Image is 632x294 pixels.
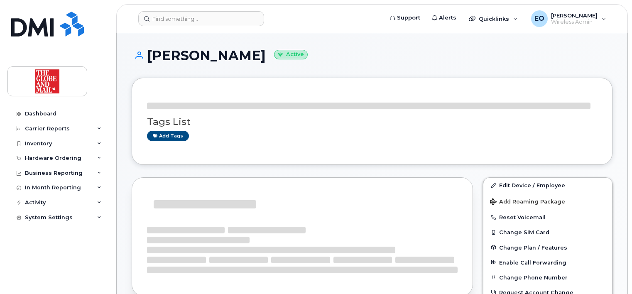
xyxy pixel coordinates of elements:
span: Add Roaming Package [490,198,565,206]
button: Add Roaming Package [483,193,612,210]
button: Enable Call Forwarding [483,255,612,270]
h1: [PERSON_NAME] [132,48,612,63]
button: Reset Voicemail [483,210,612,225]
button: Change Plan / Features [483,240,612,255]
a: Add tags [147,131,189,141]
button: Change SIM Card [483,225,612,240]
h3: Tags List [147,117,597,127]
span: Change Plan / Features [499,244,567,250]
small: Active [274,50,308,59]
span: Enable Call Forwarding [499,259,566,265]
button: Change Phone Number [483,270,612,285]
a: Edit Device / Employee [483,178,612,193]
